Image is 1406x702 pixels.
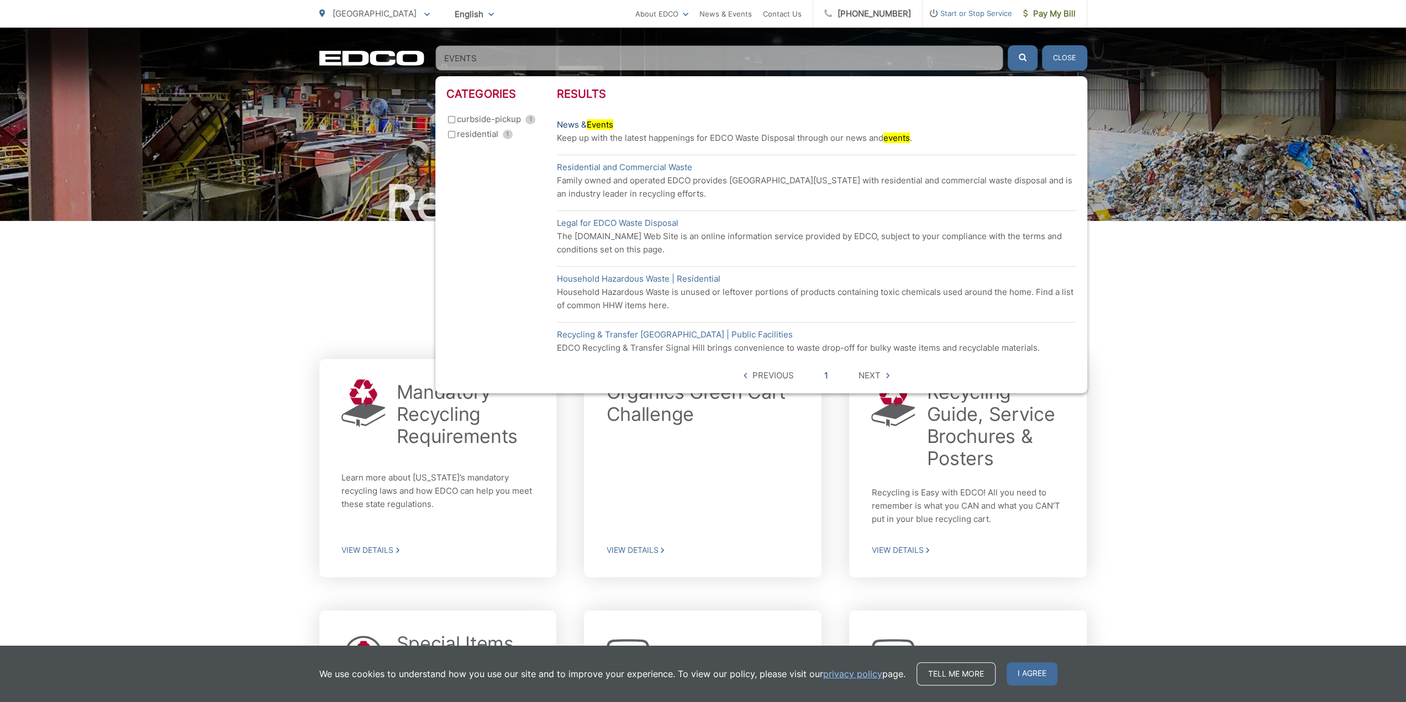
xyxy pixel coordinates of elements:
[557,272,720,286] a: Household Hazardous Waste | Residential
[557,341,1076,355] p: EDCO Recycling & Transfer Signal Hill brings convenience to waste drop-off for bulky waste items ...
[752,369,794,382] span: Previous
[341,471,535,518] p: Learn more about [US_STATE]’s mandatory recycling laws and how EDCO can help you meet these state...
[446,87,557,101] h3: Categories
[871,545,1065,555] span: View Details
[871,486,1065,526] p: Recycling is Easy with EDCO! All you need to remember is what you CAN and what you CAN’T put in y...
[763,7,802,20] a: Contact Us
[606,381,799,425] h2: Organics Green Cart Challenge
[446,4,502,24] span: English
[557,118,613,131] a: News &Events
[587,119,613,130] mark: Events
[823,667,882,680] a: privacy policy
[883,133,910,143] mark: events
[699,7,752,20] a: News & Events
[557,328,793,341] a: Recycling & Transfer [GEOGRAPHIC_DATA] | Public Facilities
[448,131,455,138] input: residential 1
[926,643,1046,666] h2: Presentations
[557,230,1076,256] p: The [DOMAIN_NAME] Web Site is an online information service provided by EDCO, subject to your com...
[824,369,828,382] a: 1
[503,130,513,139] span: 1
[557,131,1076,145] p: Keep up with the latest happenings for EDCO Waste Disposal through our news and .
[926,381,1065,469] h2: Recycling Guide, Service Brochures & Posters
[917,662,996,685] a: Tell me more
[457,128,498,141] span: residential
[448,116,455,123] input: curbside-pickup 1
[859,369,881,382] span: Next
[1023,7,1076,20] span: Pay My Bill
[849,359,1087,577] a: Recycling Guide, Service Brochures & Posters Recycling is Easy with EDCO! All you need to remembe...
[1007,662,1057,685] span: I agree
[557,217,678,230] a: Legal for EDCO Waste Disposal
[557,174,1076,200] p: Family owned and operated EDCO provides [GEOGRAPHIC_DATA][US_STATE] with residential and commerci...
[333,8,417,19] span: [GEOGRAPHIC_DATA]
[319,50,424,66] a: EDCD logo. Return to the homepage.
[457,113,521,126] span: curbside-pickup
[557,161,692,174] a: Residential and Commercial Waste
[557,87,1076,101] h3: Results
[397,381,535,447] h2: Mandatory Recycling Requirements
[635,7,688,20] a: About EDCO
[1042,45,1087,71] button: Close
[606,545,799,555] span: View Details
[435,45,1003,71] input: Search
[661,643,721,666] h2: Videos
[1008,45,1038,71] button: Submit the search query.
[525,115,535,124] span: 1
[557,286,1076,312] p: Household Hazardous Waste is unused or leftover portions of products containing toxic chemicals u...
[319,359,557,577] a: Mandatory Recycling Requirements Learn more about [US_STATE]’s mandatory recycling laws and how E...
[319,176,1087,231] h1: Resource Center
[341,545,535,555] span: View Details
[584,359,822,577] a: Organics Green Cart Challenge View Details
[319,667,905,680] p: We use cookies to understand how you use our site and to improve your experience. To view our pol...
[397,632,535,677] h2: Special Items Disposal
